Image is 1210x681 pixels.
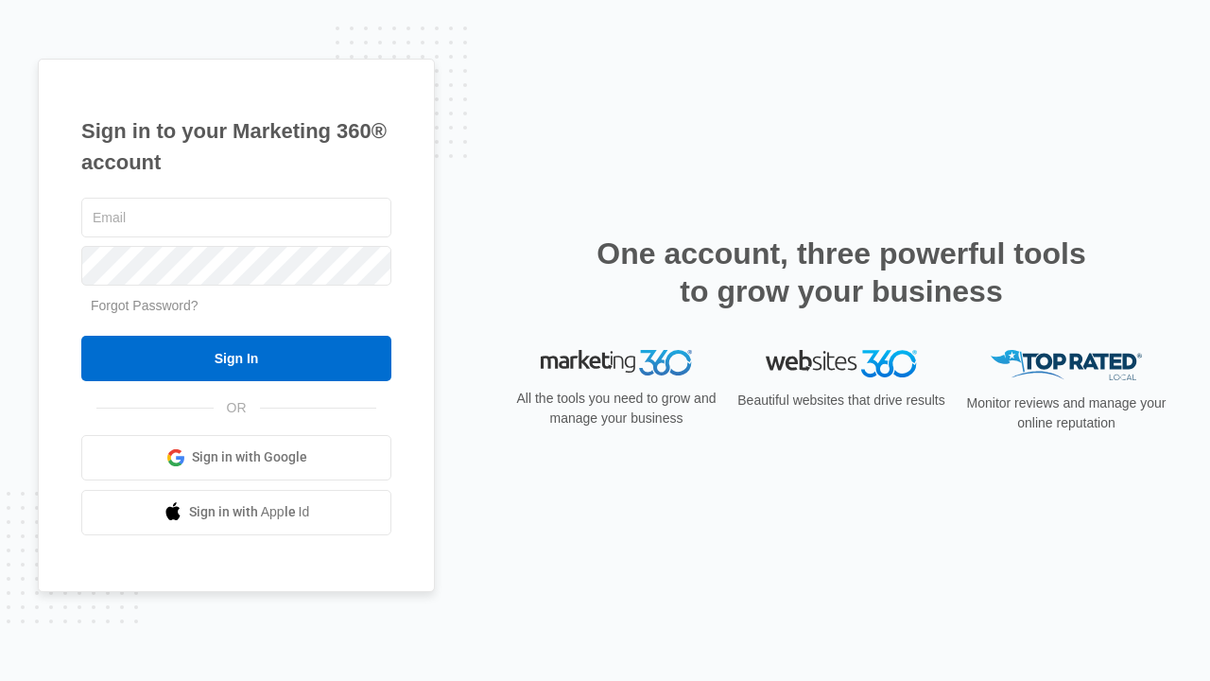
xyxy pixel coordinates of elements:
[991,350,1142,381] img: Top Rated Local
[81,490,391,535] a: Sign in with Apple Id
[214,398,260,418] span: OR
[766,350,917,377] img: Websites 360
[591,235,1092,310] h2: One account, three powerful tools to grow your business
[510,389,722,428] p: All the tools you need to grow and manage your business
[81,336,391,381] input: Sign In
[81,435,391,480] a: Sign in with Google
[735,391,947,410] p: Beautiful websites that drive results
[81,198,391,237] input: Email
[91,298,199,313] a: Forgot Password?
[189,502,310,522] span: Sign in with Apple Id
[192,447,307,467] span: Sign in with Google
[541,350,692,376] img: Marketing 360
[81,115,391,178] h1: Sign in to your Marketing 360® account
[960,393,1172,433] p: Monitor reviews and manage your online reputation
